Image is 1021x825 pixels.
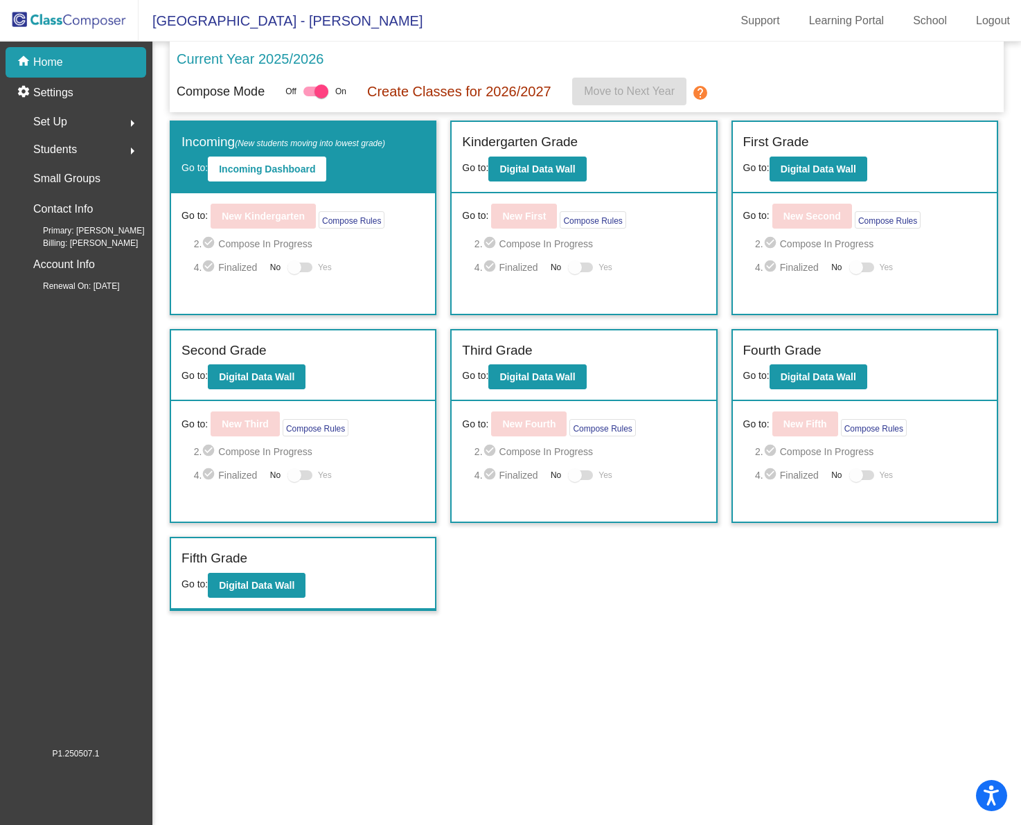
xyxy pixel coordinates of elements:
span: Go to: [462,370,488,381]
b: New Fourth [502,418,556,429]
span: 2. Compose In Progress [474,236,706,252]
p: Settings [33,85,73,101]
span: 4. Finalized [755,467,824,484]
b: New Fifth [783,418,827,429]
p: Compose Mode [177,82,265,101]
b: New Third [222,418,269,429]
b: Digital Data Wall [781,163,856,175]
button: Compose Rules [319,211,384,229]
span: On [335,85,346,98]
label: Fourth Grade [743,341,822,361]
mat-icon: arrow_right [124,143,141,159]
span: Go to: [462,417,488,432]
span: 4. Finalized [474,467,544,484]
span: Go to: [181,417,208,432]
span: Go to: [743,417,770,432]
span: 4. Finalized [194,467,263,484]
button: Compose Rules [841,419,907,436]
span: No [270,261,281,274]
button: Digital Data Wall [488,157,586,181]
span: Go to: [743,162,770,173]
span: Move to Next Year [584,85,675,97]
span: (New students moving into lowest grade) [235,139,385,148]
span: 2. Compose In Progress [474,443,706,460]
a: Logout [965,10,1021,32]
span: Go to: [462,209,488,223]
button: New Kindergarten [211,204,316,229]
button: New Second [772,204,852,229]
span: Go to: [743,370,770,381]
b: Digital Data Wall [499,163,575,175]
span: [GEOGRAPHIC_DATA] - [PERSON_NAME] [139,10,423,32]
mat-icon: check_circle [763,467,780,484]
label: Second Grade [181,341,267,361]
b: Digital Data Wall [219,371,294,382]
button: New Fifth [772,411,838,436]
span: Go to: [181,162,208,173]
mat-icon: check_circle [483,259,499,276]
label: First Grade [743,132,809,152]
span: No [831,261,842,274]
span: Go to: [181,370,208,381]
mat-icon: check_circle [483,443,499,460]
p: Contact Info [33,199,93,219]
button: Compose Rules [283,419,348,436]
label: Kindergarten Grade [462,132,578,152]
span: Billing: [PERSON_NAME] [21,237,138,249]
span: Yes [880,259,894,276]
button: Compose Rules [855,211,921,229]
span: Students [33,140,77,159]
p: Account Info [33,255,95,274]
mat-icon: check_circle [202,259,218,276]
span: No [270,469,281,481]
span: Yes [598,467,612,484]
mat-icon: check_circle [483,236,499,252]
label: Fifth Grade [181,549,247,569]
b: Incoming Dashboard [219,163,315,175]
span: Yes [880,467,894,484]
mat-icon: check_circle [763,236,780,252]
span: Yes [318,467,332,484]
span: 4. Finalized [755,259,824,276]
span: No [551,469,561,481]
span: 4. Finalized [474,259,544,276]
span: 2. Compose In Progress [194,236,425,252]
span: 4. Finalized [194,259,263,276]
b: New First [502,211,546,222]
a: School [902,10,958,32]
label: Third Grade [462,341,532,361]
span: Go to: [462,162,488,173]
span: 2. Compose In Progress [755,236,986,252]
mat-icon: help [692,85,709,101]
mat-icon: check_circle [483,467,499,484]
p: Create Classes for 2026/2027 [367,81,551,102]
button: New First [491,204,557,229]
span: Primary: [PERSON_NAME] [21,224,145,237]
button: Digital Data Wall [770,364,867,389]
mat-icon: check_circle [202,443,218,460]
mat-icon: home [17,54,33,71]
b: New Kindergarten [222,211,305,222]
label: Incoming [181,132,385,152]
p: Home [33,54,63,71]
span: No [551,261,561,274]
span: Go to: [181,578,208,589]
span: Off [285,85,296,98]
button: Digital Data Wall [208,573,305,598]
span: Set Up [33,112,67,132]
p: Current Year 2025/2026 [177,48,323,69]
button: New Third [211,411,280,436]
mat-icon: check_circle [202,236,218,252]
span: 2. Compose In Progress [755,443,986,460]
button: Digital Data Wall [208,364,305,389]
button: Compose Rules [569,419,635,436]
span: Go to: [181,209,208,223]
a: Learning Portal [798,10,896,32]
span: 2. Compose In Progress [194,443,425,460]
p: Small Groups [33,169,100,188]
button: Digital Data Wall [770,157,867,181]
b: Digital Data Wall [499,371,575,382]
span: Renewal On: [DATE] [21,280,119,292]
mat-icon: check_circle [763,259,780,276]
button: New Fourth [491,411,567,436]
